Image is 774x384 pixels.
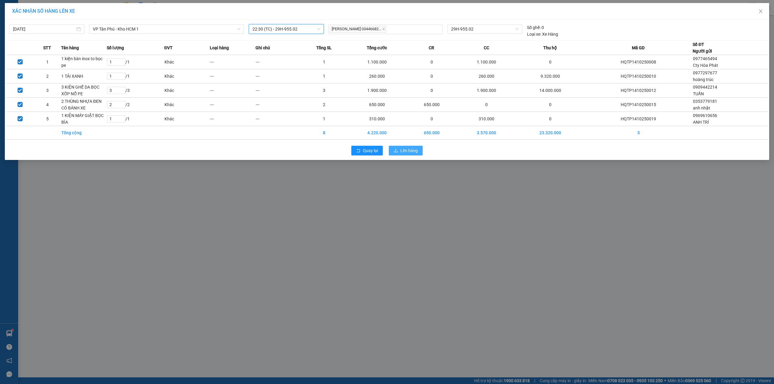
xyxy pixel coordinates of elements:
[429,44,434,51] span: CR
[210,44,229,51] span: Loại hàng
[584,83,693,98] td: HQTP1410250012
[34,98,61,112] td: 4
[407,126,456,140] td: 650.000
[17,21,32,26] strong: CSKH:
[693,56,717,61] span: 0977465494
[693,85,717,89] span: 0909442214
[693,77,714,82] span: hoàng trúc
[451,24,519,34] span: 29H-955.02
[456,83,516,98] td: 1.900.000
[484,44,489,51] span: CC
[164,83,210,98] td: Khác
[107,83,164,98] td: / 3
[107,55,164,69] td: / 1
[347,112,407,126] td: 310.000
[347,69,407,83] td: 260.000
[382,28,385,31] span: close
[693,120,709,125] span: ANH TRÍ
[53,21,111,31] span: CÔNG TY TNHH CHUYỂN PHÁT NHANH BẢO AN
[210,98,255,112] td: ---
[407,98,456,112] td: 650.000
[301,55,347,69] td: 1
[407,55,456,69] td: 0
[61,83,107,98] td: 3 KIỆN GHẾ DA BỌC XỐP NỔ PE
[456,69,516,83] td: 260.000
[543,44,557,51] span: Thu hộ
[301,83,347,98] td: 3
[34,69,61,83] td: 2
[107,44,124,51] span: Số lượng
[584,112,693,126] td: HQTP1410250019
[693,91,704,96] span: TUẤN
[632,44,645,51] span: Mã GD
[301,69,347,83] td: 1
[40,3,120,11] strong: PHIẾU DÁN LÊN HÀNG
[527,31,558,37] div: Xe Hàng
[210,69,255,83] td: ---
[164,98,210,112] td: Khác
[237,27,241,31] span: down
[2,37,93,45] span: Mã đơn: HQTP1410250020
[301,98,347,112] td: 2
[527,24,541,31] span: Số ghế:
[407,69,456,83] td: 0
[61,98,107,112] td: 2 THÙNG NHỰA ĐEN CÓ BÁNH XE
[164,69,210,83] td: Khác
[13,26,75,32] input: 14/10/2025
[61,69,107,83] td: 1 TẢI XANH
[107,69,164,83] td: / 1
[347,83,407,98] td: 1.900.000
[394,148,398,153] span: upload
[367,44,387,51] span: Tổng cước
[527,24,544,31] div: 0
[456,98,516,112] td: 0
[210,55,255,69] td: ---
[517,98,584,112] td: 0
[693,106,710,110] span: anh nhật
[407,112,456,126] td: 0
[330,26,386,33] span: [PERSON_NAME] 03446682...
[210,112,255,126] td: ---
[164,55,210,69] td: Khác
[34,83,61,98] td: 3
[255,112,301,126] td: ---
[255,69,301,83] td: ---
[255,83,301,98] td: ---
[301,112,347,126] td: 1
[107,112,164,126] td: / 1
[693,113,717,118] span: 0969610656
[693,99,717,104] span: 0353779181
[164,112,210,126] td: Khác
[517,55,584,69] td: 0
[255,98,301,112] td: ---
[38,12,122,18] span: Ngày in phiếu: 21:03 ngày
[693,41,712,54] div: Số ĐT Người gửi
[34,112,61,126] td: 5
[389,146,423,155] button: uploadLên hàng
[456,126,516,140] td: 3.570.000
[347,98,407,112] td: 650.000
[255,55,301,69] td: ---
[517,69,584,83] td: 9.320.000
[456,55,516,69] td: 1.100.000
[517,126,584,140] td: 23.320.000
[43,44,51,51] span: STT
[456,112,516,126] td: 310.000
[584,69,693,83] td: HQTP1410250010
[347,55,407,69] td: 1.100.000
[2,21,46,31] span: [PHONE_NUMBER]
[400,147,418,154] span: Lên hàng
[584,98,693,112] td: HQTP1410250015
[351,146,383,155] button: rollbackQuay lại
[164,44,173,51] span: ĐVT
[93,24,240,34] span: VP Tân Phú - Kho HCM 1
[517,112,584,126] td: 0
[584,55,693,69] td: HQTP1410250008
[407,83,456,98] td: 0
[584,126,693,140] td: 5
[752,3,769,20] button: Close
[34,55,61,69] td: 1
[210,83,255,98] td: ---
[61,44,79,51] span: Tên hàng
[693,63,718,68] span: Cty Hòa Phát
